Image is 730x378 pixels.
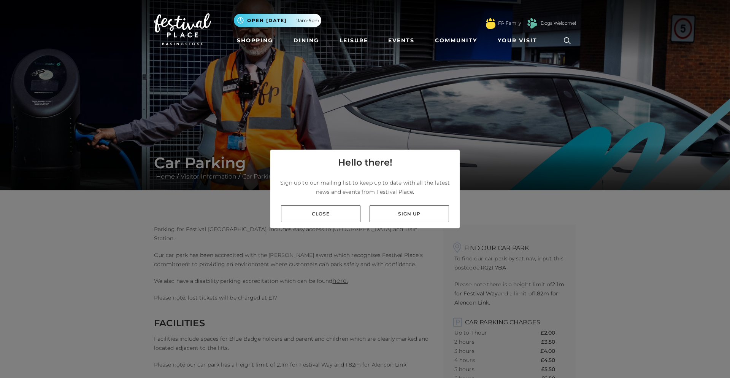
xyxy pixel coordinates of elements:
span: 11am-5pm [296,17,319,24]
span: Open [DATE] [247,17,287,24]
a: FP Family [498,20,521,27]
a: Dogs Welcome! [541,20,576,27]
p: Sign up to our mailing list to keep up to date with all the latest news and events from Festival ... [276,178,454,196]
h4: Hello there! [338,156,392,169]
a: Events [385,33,417,48]
button: Open [DATE] 11am-5pm [234,14,321,27]
span: Your Visit [498,37,537,45]
img: Festival Place Logo [154,13,211,45]
a: Shopping [234,33,276,48]
a: Close [281,205,360,222]
a: Leisure [336,33,371,48]
a: Your Visit [495,33,544,48]
a: Sign up [370,205,449,222]
a: Dining [290,33,322,48]
a: Community [432,33,480,48]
